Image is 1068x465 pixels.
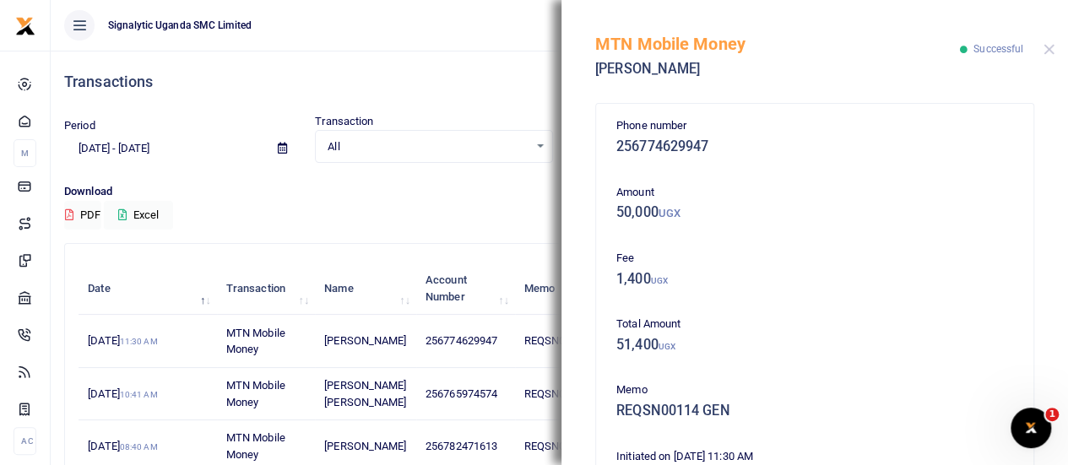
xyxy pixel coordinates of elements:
span: [PERSON_NAME] [324,440,406,452]
button: Excel [104,201,173,230]
span: All [328,138,528,155]
li: M [14,139,36,167]
th: Transaction: activate to sort column ascending [217,262,315,315]
h5: 256774629947 [616,138,1013,155]
small: UGX [651,276,668,285]
span: 256765974574 [426,387,497,400]
span: REQSN00114 GEN [524,334,613,347]
th: Account Number: activate to sort column ascending [416,262,515,315]
p: Download [64,183,1054,201]
h5: REQSN00114 GEN [616,403,1013,419]
h5: [PERSON_NAME] [595,61,960,78]
span: REQSN00111 GEN [524,440,613,452]
span: 256774629947 [426,334,497,347]
a: logo-small logo-large logo-large [15,19,35,31]
span: Successful [973,43,1023,55]
label: Transaction [315,113,373,130]
p: Fee [616,250,1013,268]
span: MTN Mobile Money [226,379,285,408]
p: Total Amount [616,316,1013,333]
th: Memo: activate to sort column ascending [515,262,680,315]
h5: MTN Mobile Money [595,34,960,54]
img: logo-small [15,16,35,36]
p: Phone number [616,117,1013,135]
h5: 1,400 [616,271,1013,288]
small: UGX [659,342,675,351]
span: [DATE] [88,387,157,400]
span: [DATE] [88,334,157,347]
small: UGX [659,207,680,219]
th: Date: activate to sort column descending [79,262,217,315]
li: Ac [14,427,36,455]
th: Name: activate to sort column ascending [315,262,416,315]
small: 11:30 AM [120,337,158,346]
span: [DATE] [88,440,157,452]
p: Amount [616,184,1013,202]
h5: 51,400 [616,337,1013,354]
h5: 50,000 [616,204,1013,221]
button: PDF [64,201,101,230]
small: 08:40 AM [120,442,158,451]
span: MTN Mobile Money [226,327,285,356]
span: Signalytic Uganda SMC Limited [101,18,258,33]
h4: Transactions [64,73,1054,91]
input: select period [64,134,264,163]
p: Memo [616,381,1013,399]
span: REQSN00113 GEN [524,387,613,400]
iframe: Intercom live chat [1011,408,1051,448]
span: MTN Mobile Money [226,431,285,461]
span: 1 [1045,408,1059,421]
span: [PERSON_NAME] [PERSON_NAME] [324,379,406,408]
label: Period [64,117,95,134]
span: [PERSON_NAME] [324,334,406,347]
span: 256782471613 [426,440,497,452]
button: Close [1044,44,1054,55]
small: 10:41 AM [120,390,158,399]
